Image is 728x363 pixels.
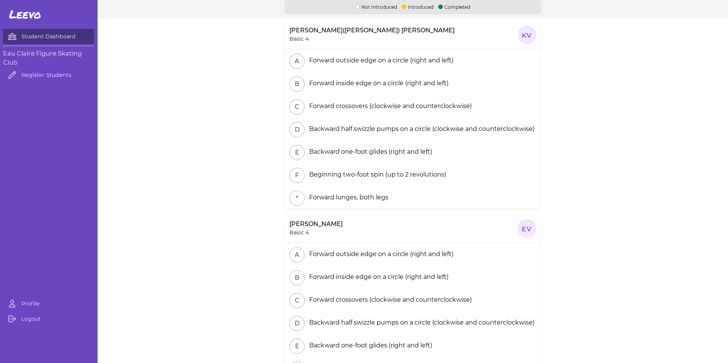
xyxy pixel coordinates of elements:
button: F [289,168,305,183]
div: Forward inside edge on a circle (right and left) [306,272,449,282]
button: E [289,145,305,160]
a: Profile [3,296,94,311]
button: E [289,339,305,354]
div: Forward inside edge on a circle (right and left) [306,79,449,88]
p: [PERSON_NAME]([PERSON_NAME]) [PERSON_NAME] [289,26,455,35]
button: C [289,293,305,308]
button: D [289,122,305,137]
div: Forward crossovers (clockwise and counterclockwise) [306,295,472,304]
span: Leevo [9,8,41,21]
button: A [289,54,305,69]
div: Backward half swizzle pumps on a circle (clockwise and counterclockwise) [306,318,535,327]
p: Basic 4 [289,229,309,236]
button: C [289,99,305,115]
div: Backward half swizzle pumps on a circle (clockwise and counterclockwise) [306,124,535,134]
button: B [289,270,305,285]
button: B [289,76,305,92]
div: Forward outside edge on a circle (right and left) [306,250,453,259]
div: Backward one-foot glides (right and left) [306,147,432,156]
p: Basic 4 [289,35,309,43]
div: Beginning two-foot spin (up to 2 revolutions) [306,170,446,179]
button: D [289,316,305,331]
button: A [289,247,305,263]
a: Register Students [3,67,94,83]
a: Student Dashboard [3,29,94,44]
div: Forward lunges, both legs [306,193,388,202]
p: Introduced [402,3,434,10]
h3: Eau Claire Figure Skating Club [3,49,94,67]
div: Backward one-foot glides (right and left) [306,341,432,350]
p: Not Introduced [355,3,397,10]
p: Completed [438,3,470,10]
div: Forward outside edge on a circle (right and left) [306,56,453,65]
div: Forward crossovers (clockwise and counterclockwise) [306,102,472,111]
p: [PERSON_NAME] [289,220,343,229]
a: Logout [3,311,94,326]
